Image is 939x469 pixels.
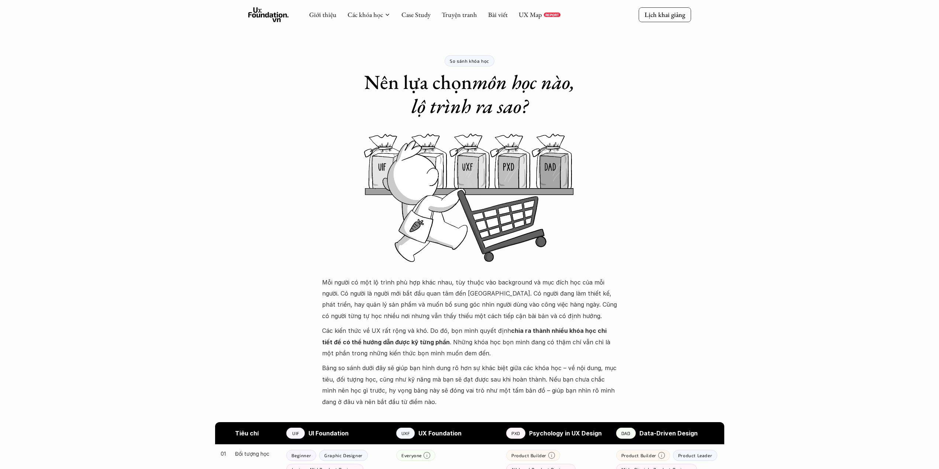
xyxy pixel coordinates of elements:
a: Truyện tranh [442,10,477,19]
strong: UI Foundation [308,430,349,437]
p: PXD [511,431,520,436]
p: Product Leader [678,453,712,458]
a: Case Study [401,10,431,19]
p: Đối tượng học [235,450,279,458]
p: 01 [221,450,228,458]
p: UXF [401,431,410,436]
p: Product Builder [511,453,546,458]
p: Beginner [291,453,311,458]
p: Mỗi người có một lộ trình phù hợp khác nhau, tùy thuộc vào background và mục đích học của mỗi ngư... [322,277,617,322]
h1: Nên lựa chọn [355,70,584,118]
a: UX Map [519,10,542,19]
a: Giới thiệu [309,10,336,19]
a: Các khóa học [348,10,383,19]
strong: UX Foundation [418,430,462,437]
p: REPORT [545,13,559,17]
p: So sánh khóa học [450,58,489,63]
p: Everyone [401,453,422,458]
strong: Data-Driven Design [639,430,698,437]
a: Bài viết [488,10,508,19]
strong: Tiêu chí [235,430,259,437]
a: REPORT [544,13,560,17]
p: Graphic Designer [324,453,363,458]
strong: Psychology in UX Design [529,430,602,437]
p: DAD [621,431,631,436]
p: Lịch khai giảng [645,10,685,19]
strong: chia ra thành nhiều khóa học chi tiết để có thể hướng dẫn được kỹ từng phần [322,327,608,345]
p: Các kiến thức về UX rất rộng và khó. Do đó, bọn mình quyết định . Những khóa học bọn mình đang có... [322,325,617,359]
a: Lịch khai giảng [639,7,691,22]
p: Bảng so sánh dưới đây sẽ giúp bạn hình dung rõ hơn sự khác biệt giữa các khóa học – về nội dung, ... [322,362,617,407]
p: Product Builder [621,453,656,458]
em: môn học nào, lộ trình ra sao? [411,69,580,119]
p: UIF [292,431,299,436]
